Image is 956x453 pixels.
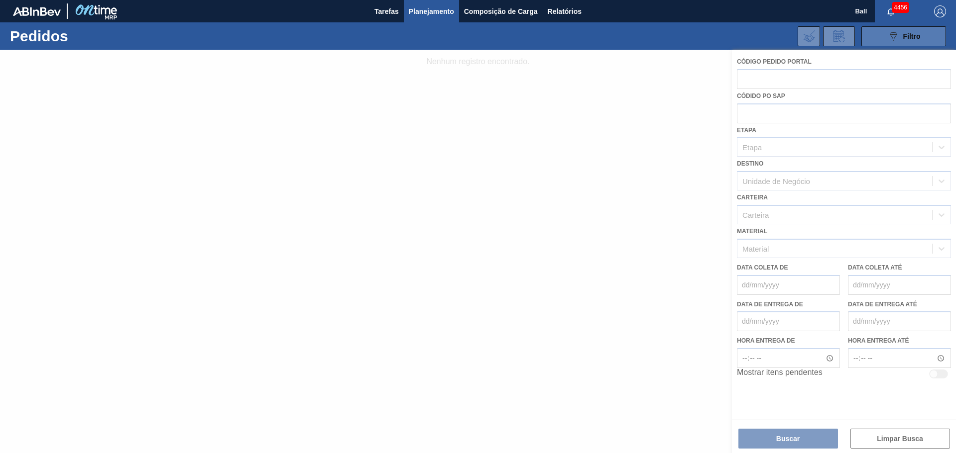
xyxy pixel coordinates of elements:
[13,7,61,16] img: TNhmsLtSVTkK8tSr43FrP2fwEKptu5GPRR3wAAAABJRU5ErkJggg==
[798,26,820,46] div: Importar Negociações dos Pedidos
[934,5,946,17] img: Logout
[464,5,538,17] span: Composição de Carga
[823,26,855,46] div: Solicitação de Revisão de Pedidos
[903,32,921,40] span: Filtro
[892,2,909,13] span: 4456
[374,5,399,17] span: Tarefas
[10,30,159,42] h1: Pedidos
[548,5,582,17] span: Relatórios
[861,26,946,46] button: Filtro
[409,5,454,17] span: Planejamento
[875,4,907,18] button: Notificações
